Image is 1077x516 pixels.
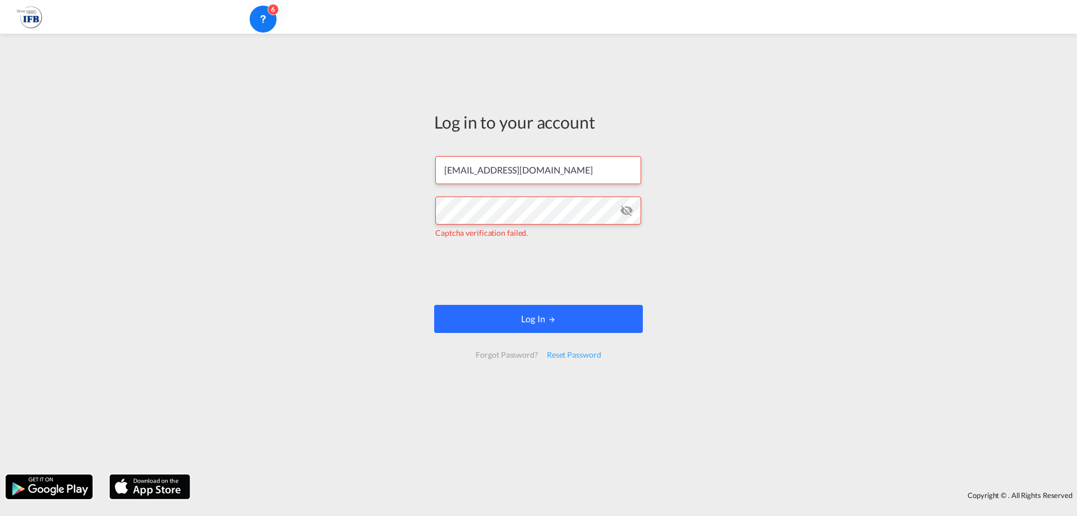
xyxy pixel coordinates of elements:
[453,250,624,294] iframe: reCAPTCHA
[471,345,542,365] div: Forgot Password?
[542,345,606,365] div: Reset Password
[108,473,191,500] img: apple.png
[434,305,643,333] button: LOGIN
[620,204,633,217] md-icon: icon-eye-off
[434,110,643,134] div: Log in to your account
[4,473,94,500] img: google.png
[17,4,42,30] img: de31bbe0256b11eebba44b54815f083d.png
[196,486,1077,505] div: Copyright © . All Rights Reserved
[435,228,528,238] span: Captcha verification failed.
[435,156,641,184] input: Enter email/phone number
